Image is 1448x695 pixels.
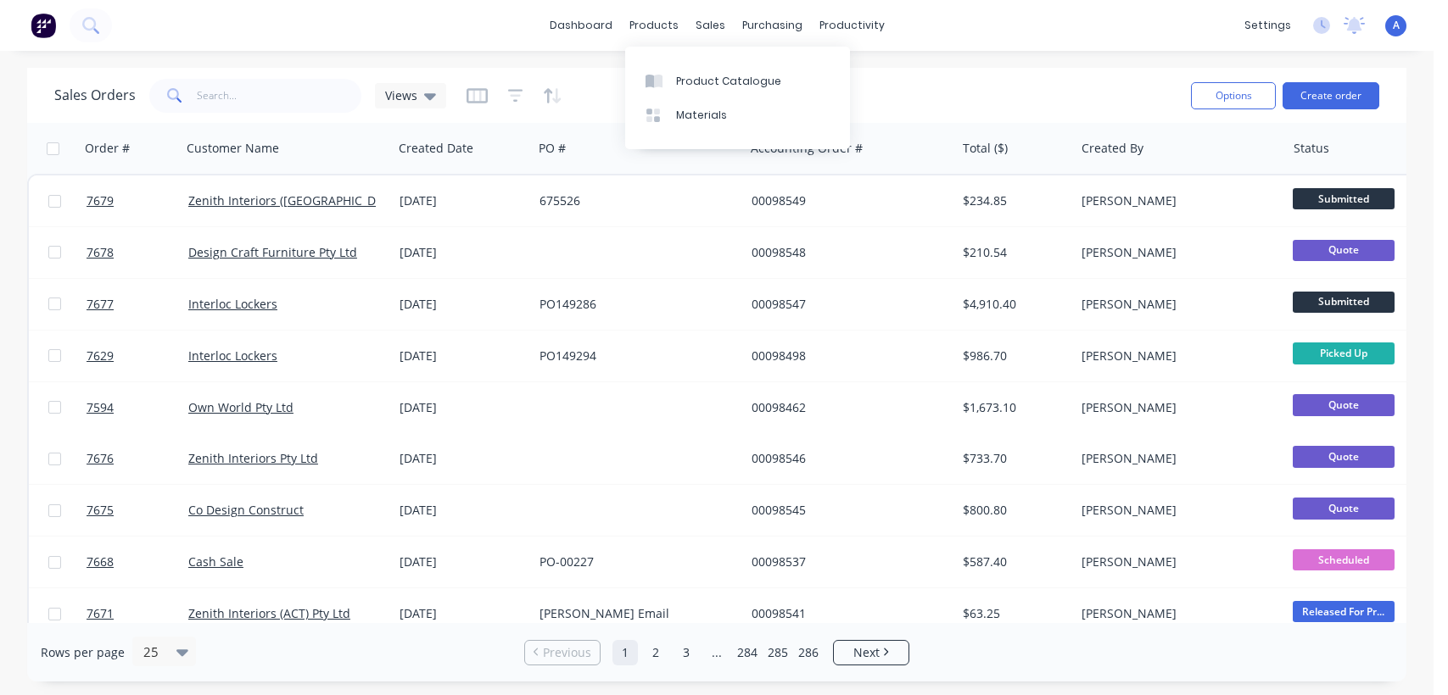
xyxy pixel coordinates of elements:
[197,79,362,113] input: Search...
[87,433,188,484] a: 7676
[963,399,1062,416] div: $1,673.10
[540,192,728,209] div: 675526
[525,644,600,661] a: Previous page
[1082,192,1270,209] div: [PERSON_NAME]
[87,296,114,313] span: 7677
[41,644,125,661] span: Rows per page
[704,640,730,665] a: Jump forward
[1082,502,1270,519] div: [PERSON_NAME]
[834,644,908,661] a: Next page
[963,140,1008,157] div: Total ($)
[853,644,880,661] span: Next
[400,296,526,313] div: [DATE]
[540,553,728,570] div: PO-00227
[1082,347,1270,364] div: [PERSON_NAME]
[963,192,1062,209] div: $234.85
[1293,549,1395,570] span: Scheduled
[87,588,188,639] a: 7671
[1191,82,1276,109] button: Options
[188,192,445,208] a: Zenith Interiors ([GEOGRAPHIC_DATA]) Pty Ltd
[963,244,1062,261] div: $210.54
[1082,296,1270,313] div: [PERSON_NAME]
[1293,292,1395,313] span: Submitted
[752,502,940,519] div: 00098545
[540,605,728,622] div: [PERSON_NAME] Email
[1082,450,1270,467] div: [PERSON_NAME]
[752,192,940,209] div: 00098549
[188,553,243,570] a: Cash Sale
[87,502,114,519] span: 7675
[188,347,277,364] a: Interloc Lockers
[752,347,940,364] div: 00098498
[752,296,940,313] div: 00098547
[1082,140,1143,157] div: Created By
[625,64,850,97] a: Product Catalogue
[621,13,687,38] div: products
[1082,399,1270,416] div: [PERSON_NAME]
[541,13,621,38] a: dashboard
[674,640,699,665] a: Page 3
[543,644,591,661] span: Previous
[1283,82,1379,109] button: Create order
[1082,605,1270,622] div: [PERSON_NAME]
[400,502,526,519] div: [DATE]
[1293,342,1395,364] span: Picked Up
[187,140,279,157] div: Customer Name
[1293,188,1395,209] span: Submitted
[540,347,728,364] div: PO149294
[54,87,136,103] h1: Sales Orders
[765,640,791,665] a: Page 285
[963,450,1062,467] div: $733.70
[87,331,188,381] a: 7629
[87,605,114,622] span: 7671
[1294,140,1329,157] div: Status
[643,640,668,665] a: Page 2
[400,605,526,622] div: [DATE]
[752,553,940,570] div: 00098537
[1293,601,1395,622] span: Released For Pr...
[1082,244,1270,261] div: [PERSON_NAME]
[963,296,1062,313] div: $4,910.40
[735,640,760,665] a: Page 284
[687,13,734,38] div: sales
[811,13,893,38] div: productivity
[400,192,526,209] div: [DATE]
[540,296,728,313] div: PO149286
[734,13,811,38] div: purchasing
[963,502,1062,519] div: $800.80
[188,450,318,466] a: Zenith Interiors Pty Ltd
[1236,13,1300,38] div: settings
[87,175,188,226] a: 7679
[625,98,850,132] a: Materials
[1293,498,1395,519] span: Quote
[539,140,566,157] div: PO #
[612,640,638,665] a: Page 1 is your current page
[752,450,940,467] div: 00098546
[400,347,526,364] div: [DATE]
[85,140,130,157] div: Order #
[1293,394,1395,415] span: Quote
[87,485,188,536] a: 7675
[752,244,940,261] div: 00098548
[963,553,1062,570] div: $587.40
[752,605,940,622] div: 00098541
[188,605,350,621] a: Zenith Interiors (ACT) Pty Ltd
[1082,553,1270,570] div: [PERSON_NAME]
[400,399,526,416] div: [DATE]
[400,553,526,570] div: [DATE]
[385,86,417,104] span: Views
[676,108,727,123] div: Materials
[188,296,277,312] a: Interloc Lockers
[87,399,114,416] span: 7594
[676,74,781,89] div: Product Catalogue
[87,227,188,278] a: 7678
[1393,18,1400,33] span: A
[188,502,304,518] a: Co Design Construct
[87,382,188,433] a: 7594
[87,553,114,570] span: 7668
[87,450,114,467] span: 7676
[87,192,114,209] span: 7679
[87,279,188,330] a: 7677
[31,13,56,38] img: Factory
[87,347,114,364] span: 7629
